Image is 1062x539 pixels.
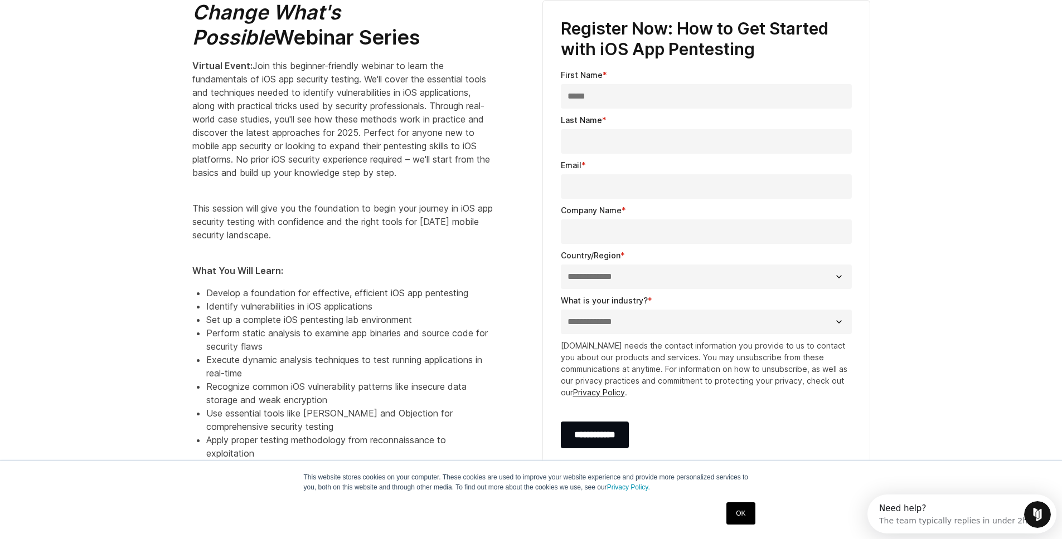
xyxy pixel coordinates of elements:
span: Country/Region [561,251,620,260]
div: The team typically replies in under 2h [12,18,160,30]
a: OK [726,502,755,525]
li: Set up a complete iOS pentesting lab environment [206,313,493,326]
iframe: Intercom live chat [1024,501,1051,528]
li: Identify vulnerabilities in iOS applications [206,300,493,313]
p: This website stores cookies on your computer. These cookies are used to improve your website expe... [304,472,759,492]
div: Open Intercom Messenger [4,4,193,35]
li: Apply proper testing methodology from reconnaissance to exploitation [206,433,493,460]
span: First Name [561,70,603,80]
span: Last Name [561,115,602,125]
li: Execute dynamic analysis techniques to test running applications in real-time [206,353,493,380]
li: Perform static analysis to examine app binaries and source code for security flaws [206,326,493,353]
span: Join this beginner-friendly webinar to learn the fundamentals of iOS app security testing. We'll ... [192,60,490,178]
strong: Virtual Event: [192,60,253,71]
div: Need help? [12,9,160,18]
li: Use essential tools like [PERSON_NAME] and Objection for comprehensive security testing [206,406,493,433]
span: Email [561,160,581,170]
strong: What You Will Learn: [192,265,283,276]
h3: Register Now: How to Get Started with iOS App Pentesting [561,18,852,60]
p: [DOMAIN_NAME] needs the contact information you provide to us to contact you about our products a... [561,340,852,398]
span: This session will give you the foundation to begin your journey in iOS app security testing with ... [192,203,493,241]
span: What is your industry? [561,296,648,305]
li: Recognize common iOS vulnerability patterns like insecure data storage and weak encryption [206,380,493,406]
a: Privacy Policy. [607,483,650,491]
iframe: Intercom live chat discovery launcher [867,494,1056,533]
li: Develop a foundation for effective, efficient iOS app pentesting [206,286,493,300]
a: Privacy Policy [573,388,625,397]
li: Bypass common iOS security controls and app protection mechanism [206,460,493,473]
span: Company Name [561,205,622,215]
